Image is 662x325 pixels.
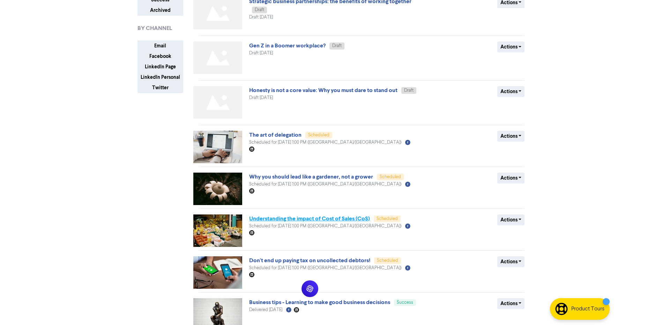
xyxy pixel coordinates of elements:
[497,86,525,97] button: Actions
[249,299,390,306] a: Business tips - Learning to make good business decisions
[377,258,398,263] span: Scheduled
[249,96,273,100] span: Draft [DATE]
[137,61,183,72] button: LinkedIn Page
[137,82,183,93] button: Twitter
[137,5,183,16] button: Archived
[497,214,525,225] button: Actions
[377,217,398,221] span: Scheduled
[249,224,401,228] span: Scheduled for [DATE] 1:00 PM ([GEOGRAPHIC_DATA]/[GEOGRAPHIC_DATA])
[497,131,525,142] button: Actions
[249,140,401,145] span: Scheduled for [DATE] 1:00 PM ([GEOGRAPHIC_DATA]/[GEOGRAPHIC_DATA])
[332,44,342,48] span: Draft
[249,173,373,180] a: Why you should lead like a gardener, not a grower
[249,182,401,187] span: Scheduled for [DATE] 1:00 PM ([GEOGRAPHIC_DATA]/[GEOGRAPHIC_DATA])
[249,15,273,20] span: Draft [DATE]
[497,298,525,309] button: Actions
[193,41,242,74] img: Not found
[249,42,326,49] a: Gen Z in a Boomer workplace?
[249,51,273,55] span: Draft [DATE]
[497,173,525,183] button: Actions
[249,215,370,222] a: Understanding the impact of Cost of Sales (CoS)
[380,175,401,179] span: Scheduled
[193,86,242,119] img: Not found
[137,72,183,83] button: LinkedIn Personal
[404,88,414,93] span: Draft
[249,308,282,312] span: Delivered [DATE]
[497,41,525,52] button: Actions
[193,173,242,205] img: IfyYXNnpMqE5gGZ2T2pvG-white-and-brown-mushroom-on-ground-zpuVzW5rv4Q.jpg
[137,40,183,51] button: Email
[249,131,302,138] a: The art of delegation
[308,133,329,137] span: Scheduled
[193,214,242,247] img: 8eqStwqaG59zcKL8dx5LK-a-market-with-lots-of-fruits-and-vegetables-8ZepDlngDkE.jpg
[249,87,397,94] a: Honesty is not a core value: Why you must dare to stand out
[193,256,242,289] img: 3zxnSaBLVMASB3ocax4tRO-paying-tax-on-uncollected-debtors.jpg
[255,8,264,12] span: Draft
[397,300,413,305] span: Success
[249,266,401,270] span: Scheduled for [DATE] 1:00 PM ([GEOGRAPHIC_DATA]/[GEOGRAPHIC_DATA])
[249,257,370,264] a: Don't end up paying tax on uncollected debtors!
[497,256,525,267] button: Actions
[137,51,183,62] button: Facebook
[627,292,662,325] iframe: Chat Widget
[193,131,242,163] img: 0LVLxubaPRVBuImS0H5vg-delegation.jpg
[137,24,172,32] span: BY CHANNEL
